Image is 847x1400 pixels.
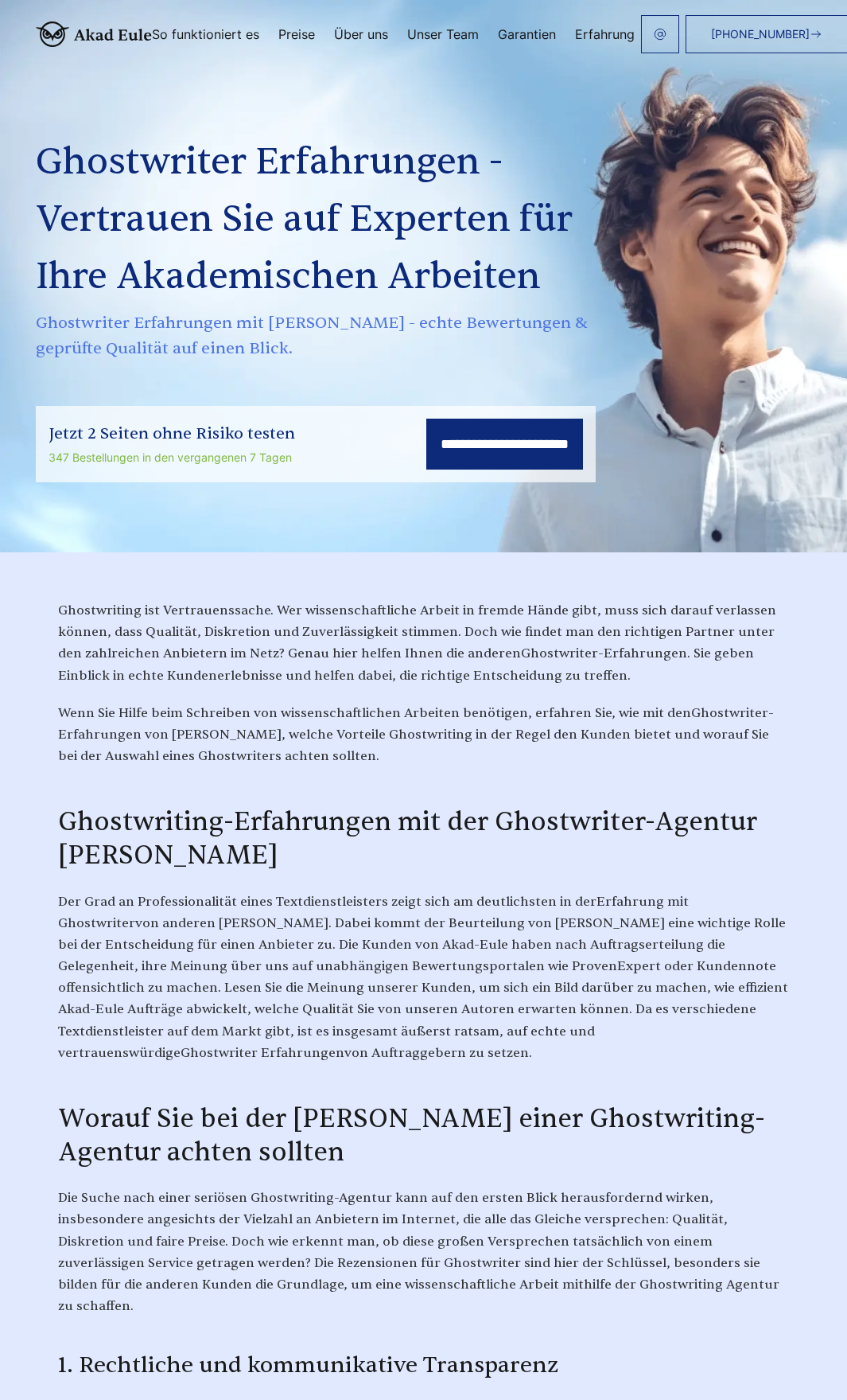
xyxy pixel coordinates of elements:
div: Jetzt 2 Seiten ohne Risiko testen [49,421,295,447]
span: Ghostwriting-Erfahrungen mit der Ghostwriter-Agentur [PERSON_NAME] [58,805,757,872]
span: Ghostwriting ist Vertrauenssache. Wer wissenschaftliche Arbeit in fremde Hände gibt, muss sich da... [58,603,776,661]
h1: Ghostwriter Erfahrungen - Vertrauen Sie auf Experten für Ihre Akademischen Arbeiten [36,134,634,306]
span: 1. Rechtliche und kommunikative Transparenz [58,1351,559,1379]
span: . Sie geben Einblick in echte Kundenerlebnisse und helfen dabei, die richtige Entscheidung zu tre... [58,645,754,683]
a: So funktioniert es [152,28,259,41]
span: Ghostwriter Erfahrungen mit [PERSON_NAME] - echte Bewertungen & geprüfte Qualität auf einen Blick. [36,310,634,361]
img: logo [36,21,152,47]
a: Unser Team [407,28,479,41]
span: , welche Vorteile Ghostwriting in der Regel den Kunden bietet und worauf Sie bei der Auswahl eine... [58,727,769,764]
span: Der Grad an Professionalität eines Textdienstleisters zeigt sich am deutlichsten in der [58,894,596,910]
a: Garantien [498,28,556,41]
a: Über uns [334,28,388,41]
div: 347 Bestellungen in den vergangenen 7 Tagen [49,448,295,467]
span: von Auftraggebern zu setzen. [344,1045,532,1061]
span: Wenn Sie Hilfe beim Schreiben von wissenschaftlichen Arbeiten benötigen, erfahren Sie, wie mit den [58,705,691,721]
span: von anderen [PERSON_NAME]. Dabei kommt der Beurteilung von [PERSON_NAME] eine wichtige Rolle bei ... [58,915,788,1061]
span: Worauf Sie bei der [PERSON_NAME] einer Ghostwriting-Agentur achten sollten [58,1102,765,1168]
img: email [654,28,666,41]
p: Ghostwriter-Erfahrungen [58,600,790,687]
p: Die Suche nach einer seriösen Ghostwriting-Agentur kann auf den ersten Blick herausfordernd wirke... [58,1187,790,1317]
a: Preise [278,28,315,41]
a: Erfahrung [575,28,635,41]
p: Ghostwriter-Erfahrungen von [PERSON_NAME] [58,703,790,768]
span: [PHONE_NUMBER] [711,28,810,41]
p: Erfahrung mit Ghostwriter Ghostwriter Erfahrungen [58,891,790,1065]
